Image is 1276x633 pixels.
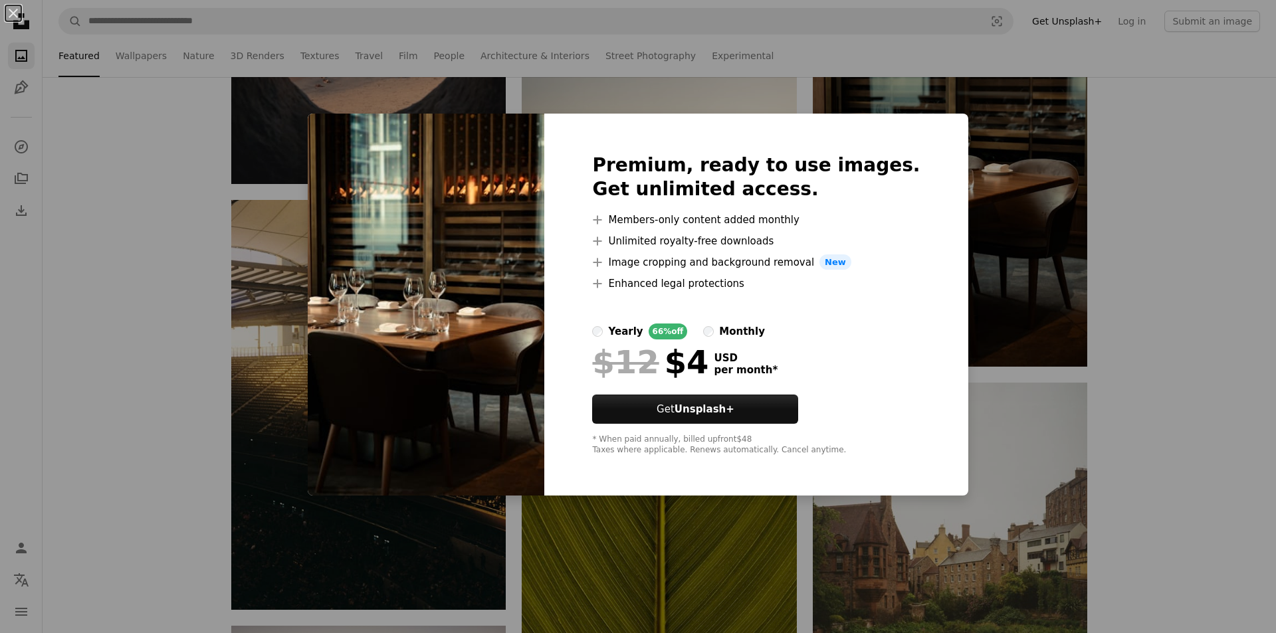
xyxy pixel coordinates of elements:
[592,153,920,201] h2: Premium, ready to use images. Get unlimited access.
[819,254,851,270] span: New
[703,326,714,337] input: monthly
[592,345,708,379] div: $4
[592,233,920,249] li: Unlimited royalty-free downloads
[592,276,920,292] li: Enhanced legal protections
[714,364,778,376] span: per month *
[714,352,778,364] span: USD
[592,345,659,379] span: $12
[608,323,643,339] div: yearly
[592,434,920,456] div: * When paid annually, billed upfront $48 Taxes where applicable. Renews automatically. Cancel any...
[592,212,920,228] li: Members-only content added monthly
[308,114,544,496] img: premium_photo-1755706181265-c91fa00bc7ae
[592,395,798,424] button: GetUnsplash+
[675,403,734,415] strong: Unsplash+
[592,326,603,337] input: yearly66%off
[649,323,688,339] div: 66% off
[719,323,765,339] div: monthly
[592,254,920,270] li: Image cropping and background removal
